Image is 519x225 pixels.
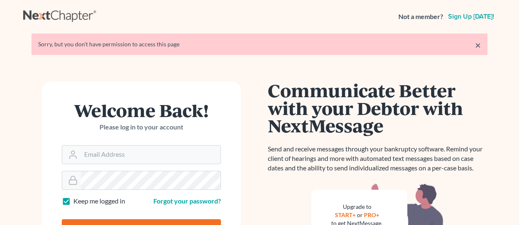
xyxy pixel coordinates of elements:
[398,12,443,22] strong: Not a member?
[153,197,221,205] a: Forgot your password?
[268,81,487,134] h1: Communicate Better with your Debtor with NextMessage
[268,144,487,173] p: Send and receive messages through your bankruptcy software. Remind your client of hearings and mo...
[81,146,221,164] input: Email Address
[475,40,481,50] a: ×
[335,211,356,218] a: START+
[364,211,379,218] a: PRO+
[446,13,496,20] a: Sign up [DATE]!
[357,211,363,218] span: or
[73,196,125,206] label: Keep me logged in
[331,203,383,211] div: Upgrade to
[62,122,221,132] p: Please log in to your account
[62,101,221,119] h1: Welcome Back!
[38,40,481,48] div: Sorry, but you don't have permission to access this page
